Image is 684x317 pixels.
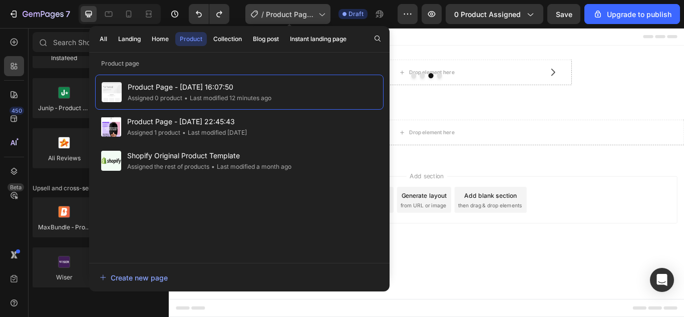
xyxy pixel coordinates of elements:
[152,35,169,44] div: Home
[280,48,333,56] div: Drop element here
[182,93,271,103] div: Last modified 12 minutes ago
[285,32,351,46] button: Instant landing page
[118,35,141,44] div: Landing
[446,4,543,24] button: 0 product assigned
[650,268,674,292] div: Open Intercom Messenger
[266,9,314,20] span: Product Page - [DATE] 16:07:50
[127,128,180,138] div: Assigned 1 product
[182,129,186,136] span: •
[189,4,229,24] div: Undo/Redo
[175,32,207,46] button: Product
[89,59,390,69] p: Product page
[100,35,107,44] div: All
[127,116,247,128] span: Product Page - [DATE] 22:45:43
[253,35,279,44] div: Blog post
[209,32,246,46] button: Collection
[248,32,283,46] button: Blog post
[349,10,364,19] span: Draft
[127,162,209,172] div: Assigned the rest of products
[337,202,412,211] span: then drag & drop elements
[593,9,671,20] div: Upgrade to publish
[193,190,253,200] div: Choose templates
[584,4,680,24] button: Upgrade to publish
[454,9,521,20] span: 0 product assigned
[100,272,168,283] div: Create new page
[290,35,347,44] div: Instant landing page
[33,184,92,193] span: Upsell and cross-sell
[66,8,70,20] p: 7
[282,53,288,59] button: Dot
[302,53,308,59] button: Dot
[292,53,298,59] button: Dot
[209,162,291,172] div: Last modified a month ago
[99,267,380,287] button: Create new page
[434,38,462,66] button: Carousel Next Arrow
[312,53,318,59] button: Dot
[280,118,333,126] div: Drop element here
[8,183,24,191] div: Beta
[180,35,202,44] div: Product
[95,32,112,46] button: All
[128,81,271,93] span: Product Page - [DATE] 16:07:50
[261,9,264,20] span: /
[556,10,572,19] span: Save
[169,28,684,317] iframe: Design area
[271,190,324,200] div: Generate layout
[4,4,75,24] button: 7
[270,202,323,211] span: from URL or image
[147,32,173,46] button: Home
[211,163,215,170] span: •
[10,107,24,115] div: 450
[547,4,580,24] button: Save
[180,128,247,138] div: Last modified [DATE]
[277,167,324,178] span: Add section
[128,93,182,103] div: Assigned 0 product
[114,32,145,46] button: Landing
[213,35,242,44] div: Collection
[345,190,406,200] div: Add blank section
[127,150,291,162] span: Shopify Original Product Template
[184,94,188,102] span: •
[188,202,256,211] span: inspired by CRO experts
